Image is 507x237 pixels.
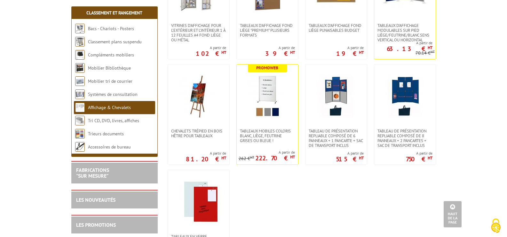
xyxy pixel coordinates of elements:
[387,47,432,51] p: 63.13 €
[374,23,436,42] a: Tableaux d'affichage modulables sur pied liège/feutrine/blanc sens vertical ou horizontal
[336,151,364,156] span: A partir de
[88,78,132,84] a: Mobilier tri de courrier
[171,129,226,138] span: Chevalets Trépied en bois hêtre pour tableaux
[88,39,142,45] a: Classement plans suspendu
[359,155,364,161] sup: HT
[76,222,116,228] a: LES PROMOTIONS
[245,74,290,119] img: Tableaux mobiles coloris blanc, liège, feutrine grises ou bleue !
[336,157,364,161] p: 515 €
[383,74,427,119] img: TABLEAU DE PRÉSENTATION REPLIABLE COMPOSÉ DE 8 panneaux + 2 pancartes + sac de transport inclus
[239,150,295,155] span: A partir de
[265,45,295,50] span: A partir de
[88,131,124,137] a: Trieurs documents
[168,23,229,42] a: Vitrines d'affichage pour l'extérieur et l'intérieur 1 à 12 feuilles A4 fond liège ou métal
[444,201,462,227] a: Haut de la page
[75,142,85,152] img: Accessoires de bureau
[75,129,85,139] img: Trieurs documents
[290,50,295,55] sup: HT
[88,65,131,71] a: Mobilier Bibliothèque
[75,76,85,86] img: Mobilier tri de courrier
[88,91,138,97] a: Systèmes de consultation
[88,118,139,123] a: Tri CD, DVD, livres, affiches
[86,10,142,16] a: Classement et Rangement
[221,50,226,55] sup: HT
[431,49,435,54] sup: HT
[75,63,85,73] img: Mobilier Bibliothèque
[239,156,254,161] p: 262 €
[265,52,295,55] p: 39 €
[314,74,359,119] img: Tableau de présentation repliable composé de 6 panneaux + 1 pancarte + sac de transport inclus
[377,23,432,42] span: Tableaux d'affichage modulables sur pied liège/feutrine/blanc sens vertical ou horizontal
[88,144,131,150] a: Accessoires de bureau
[76,167,109,179] a: FABRICATIONS"Sur Mesure"
[290,154,295,160] sup: HT
[336,52,364,55] p: 19 €
[359,50,364,55] sup: HT
[237,23,298,38] a: Tableaux d'affichage fond liège "Premium" plusieurs formats
[221,155,226,161] sup: HT
[88,26,134,31] a: Bacs - Chariots - Posters
[374,40,432,46] span: A partir de
[88,105,131,110] a: Affichage & Chevalets
[416,51,435,55] p: 70.14 €
[406,157,432,161] p: 750 €
[176,180,221,224] img: Tableaux en verre Effaçables - Magnétiques Rouge ou Blanc
[377,129,432,148] span: TABLEAU DE PRÉSENTATION REPLIABLE COMPOSÉ DE 8 panneaux + 2 pancartes + sac de transport inclus
[196,45,226,50] span: A partir de
[240,23,295,38] span: Tableaux d'affichage fond liège "Premium" plusieurs formats
[171,23,226,42] span: Vitrines d'affichage pour l'extérieur et l'intérieur 1 à 12 feuilles A4 fond liège ou métal
[75,24,85,33] img: Bacs - Chariots - Posters
[75,37,85,47] img: Classement plans suspendu
[75,116,85,125] img: Tri CD, DVD, livres, affiches
[255,156,295,160] p: 222.70 €
[485,215,507,237] button: Cookies (fenêtre modale)
[305,23,367,33] a: Tableaux d'affichage fond liège punaisables Budget
[88,52,134,58] a: Compléments mobiliers
[168,129,229,138] a: Chevalets Trépied en bois hêtre pour tableaux
[75,50,85,60] img: Compléments mobiliers
[309,129,364,148] span: Tableau de présentation repliable composé de 6 panneaux + 1 pancarte + sac de transport inclus
[75,89,85,99] img: Systèmes de consultation
[336,45,364,50] span: A partir de
[256,65,278,71] b: Promoweb
[196,52,226,55] p: 102 €
[75,103,85,112] img: Affichage & Chevalets
[428,155,432,161] sup: HT
[237,129,298,143] a: Tableaux mobiles coloris blanc, liège, feutrine grises ou bleue !
[76,197,115,203] a: LES NOUVEAUTÉS
[186,157,226,161] p: 81.20 €
[250,155,254,159] sup: HT
[406,151,432,156] span: A partir de
[176,74,221,119] img: Chevalets Trépied en bois hêtre pour tableaux
[374,129,436,148] a: TABLEAU DE PRÉSENTATION REPLIABLE COMPOSÉ DE 8 panneaux + 2 pancartes + sac de transport inclus
[240,129,295,143] span: Tableaux mobiles coloris blanc, liège, feutrine grises ou bleue !
[488,218,504,234] img: Cookies (fenêtre modale)
[186,151,226,156] span: A partir de
[428,45,432,50] sup: HT
[305,129,367,148] a: Tableau de présentation repliable composé de 6 panneaux + 1 pancarte + sac de transport inclus
[309,23,364,33] span: Tableaux d'affichage fond liège punaisables Budget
